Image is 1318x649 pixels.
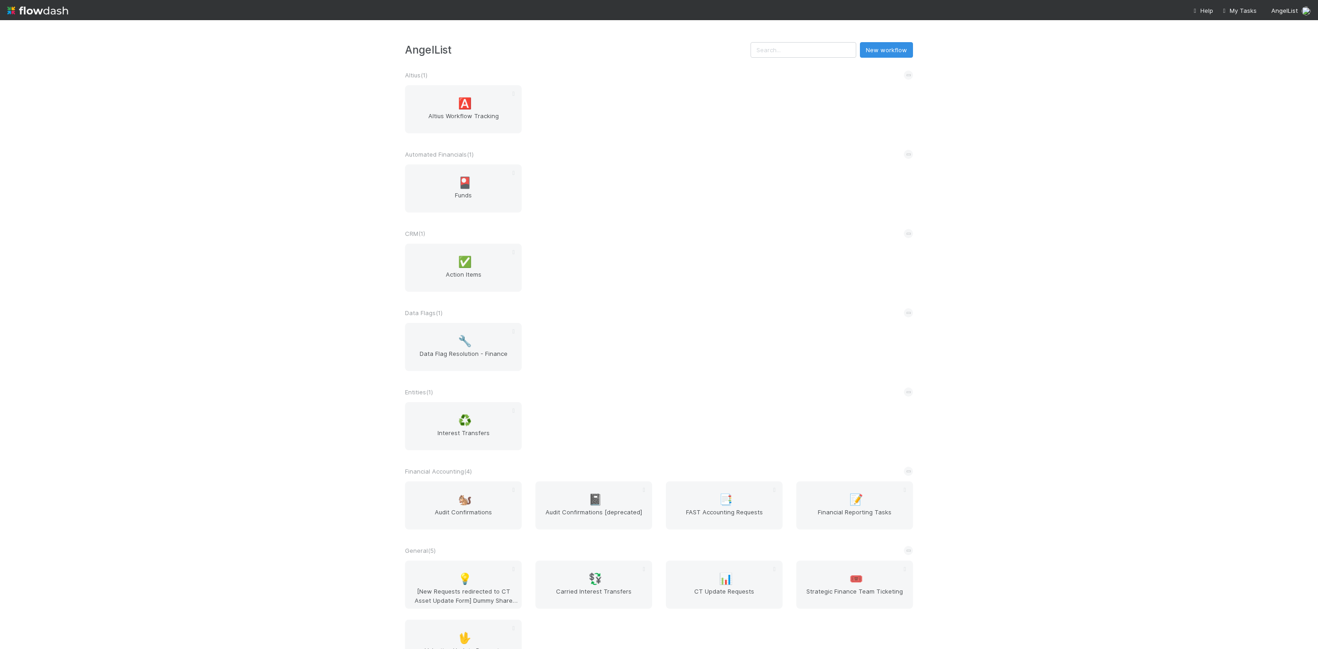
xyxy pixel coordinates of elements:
span: 🅰️ [458,98,472,109]
span: 🐿️ [458,494,472,506]
span: My Tasks [1221,7,1257,14]
a: 📊CT Update Requests [666,561,783,609]
a: 🐿️Audit Confirmations [405,481,522,529]
span: 📓 [589,494,602,506]
input: Search... [751,42,856,58]
span: Financial Reporting Tasks [800,507,909,526]
a: 🎴Funds [405,164,522,213]
div: Help [1191,6,1213,15]
button: New workflow [860,42,913,58]
span: ♻️ [458,414,472,426]
span: Data Flags ( 1 ) [405,309,443,316]
span: FAST Accounting Requests [670,507,779,526]
span: Strategic Finance Team Ticketing [800,587,909,605]
span: 🎟️ [849,573,863,585]
span: [New Requests redirected to CT Asset Update Form] Dummy Share Backlog Cleanup [409,587,518,605]
img: avatar_d7f67417-030a-43ce-a3ce-a315a3ccfd08.png [1302,6,1311,16]
a: 💱Carried Interest Transfers [535,561,652,609]
span: 📑 [719,494,733,506]
span: Altius ( 1 ) [405,71,427,79]
span: CRM ( 1 ) [405,230,425,237]
span: 🎴 [458,177,472,189]
a: 📝Financial Reporting Tasks [796,481,913,529]
span: 📝 [849,494,863,506]
span: 📊 [719,573,733,585]
span: Funds [409,191,518,209]
a: 📑FAST Accounting Requests [666,481,783,529]
span: Carried Interest Transfers [539,587,648,605]
span: 💡 [458,573,472,585]
span: CT Update Requests [670,587,779,605]
span: Automated Financials ( 1 ) [405,151,474,158]
span: ✅ [458,256,472,268]
a: 💡[New Requests redirected to CT Asset Update Form] Dummy Share Backlog Cleanup [405,561,522,609]
a: 📓Audit Confirmations [deprecated] [535,481,652,529]
span: Entities ( 1 ) [405,388,433,396]
span: General ( 5 ) [405,547,436,554]
span: Action Items [409,270,518,288]
a: ✅Action Items [405,244,522,292]
span: Financial Accounting ( 4 ) [405,468,472,475]
a: 🅰️Altius Workflow Tracking [405,85,522,133]
span: Altius Workflow Tracking [409,111,518,130]
h3: AngelList [405,44,751,56]
a: 🎟️Strategic Finance Team Ticketing [796,561,913,609]
span: 🖖 [458,632,472,644]
span: 💱 [589,573,602,585]
img: logo-inverted-e16ddd16eac7371096b0.svg [7,3,68,18]
a: ♻️Interest Transfers [405,402,522,450]
span: Interest Transfers [409,428,518,447]
span: Audit Confirmations [deprecated] [539,507,648,526]
span: Data Flag Resolution - Finance [409,349,518,367]
span: Audit Confirmations [409,507,518,526]
a: 🔧Data Flag Resolution - Finance [405,323,522,371]
span: 🔧 [458,335,472,347]
a: My Tasks [1221,6,1257,15]
span: AngelList [1271,7,1298,14]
